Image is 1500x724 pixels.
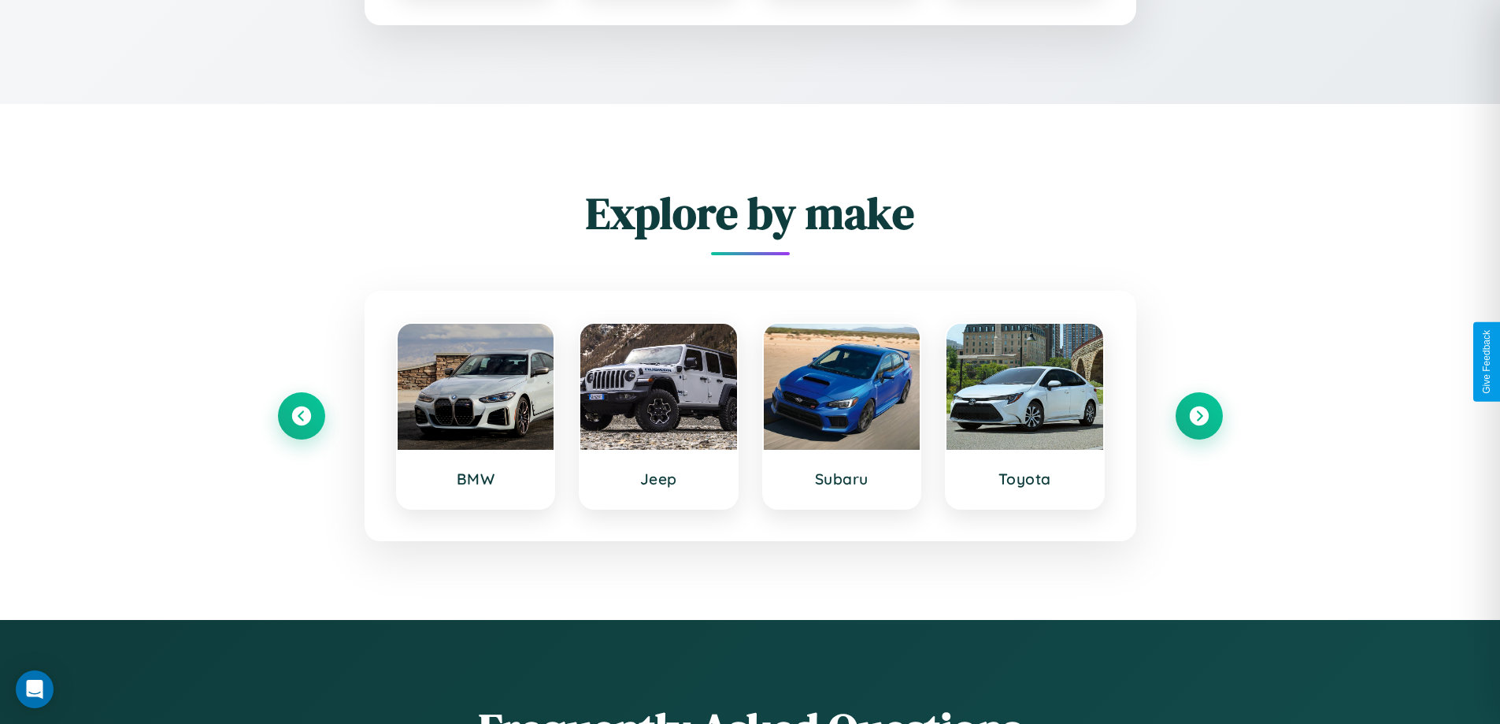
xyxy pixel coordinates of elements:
div: Open Intercom Messenger [16,670,54,708]
h3: Subaru [780,470,905,488]
h3: BMW [413,470,539,488]
h2: Explore by make [278,183,1223,243]
div: Give Feedback [1481,330,1492,394]
h3: Toyota [962,470,1087,488]
h3: Jeep [596,470,721,488]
